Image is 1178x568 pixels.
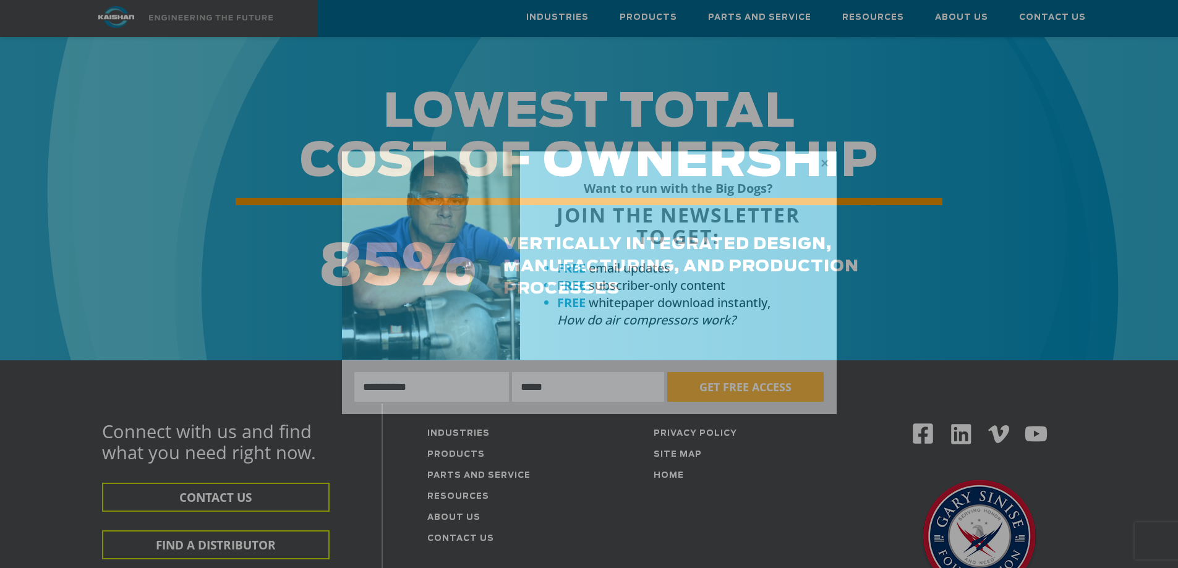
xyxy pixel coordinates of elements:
input: Name: [354,372,510,402]
span: JOIN THE NEWSLETTER TO GET: [557,201,800,250]
input: Email [512,372,664,402]
button: Close [819,158,830,169]
strong: FREE [557,260,586,276]
span: email updates [589,260,670,276]
strong: FREE [557,294,586,311]
span: whitepaper download instantly, [589,294,770,311]
strong: Want to run with the Big Dogs? [584,180,773,197]
em: How do air compressors work? [557,312,736,328]
button: GET FREE ACCESS [667,372,824,402]
strong: FREE [557,277,586,294]
span: subscriber-only content [589,277,725,294]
